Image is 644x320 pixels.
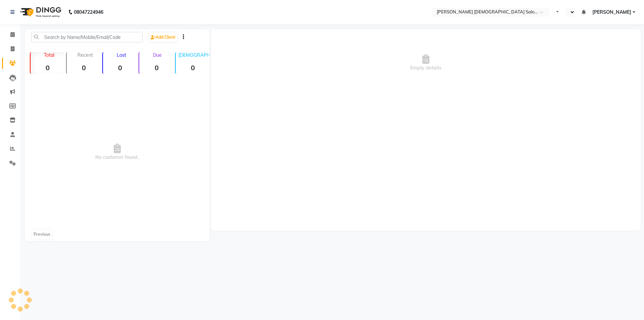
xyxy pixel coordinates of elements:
strong: 0 [103,63,137,72]
p: Recent [69,52,101,58]
strong: 0 [176,63,210,72]
span: [PERSON_NAME] [592,9,631,16]
input: Search by Name/Mobile/Email/Code [31,32,143,42]
strong: 0 [67,63,101,72]
p: Lost [106,52,137,58]
strong: 0 [31,63,65,72]
img: logo [17,3,63,21]
strong: 0 [139,63,173,72]
p: Total [33,52,65,58]
div: Empty details [211,29,641,96]
b: 08047224946 [74,3,103,21]
p: Due [141,52,173,58]
p: [DEMOGRAPHIC_DATA] [178,52,210,58]
span: No customer found. [25,77,210,228]
a: Add Client [149,33,177,42]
